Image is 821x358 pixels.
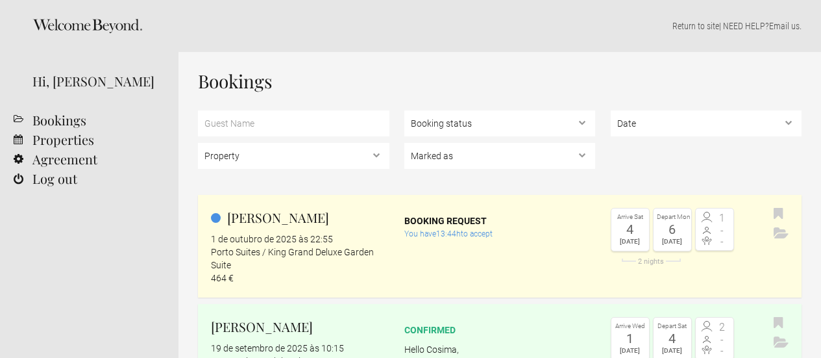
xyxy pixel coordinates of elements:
div: 4 [657,332,688,345]
div: Hi, [PERSON_NAME] [32,71,159,91]
div: Booking request [404,214,596,227]
div: 6 [657,223,688,236]
button: Archive [770,224,792,244]
span: - [715,335,730,345]
span: - [715,225,730,236]
button: Archive [770,333,792,353]
flynt-date-display: 1 de outubro de 2025 às 22:55 [211,234,333,244]
div: [DATE] [615,345,646,357]
div: 4 [615,223,646,236]
div: [DATE] [657,345,688,357]
flynt-currency: 464 € [211,273,234,283]
button: Bookmark [770,314,787,333]
h1: Bookings [198,71,802,91]
div: Depart Sat [657,321,688,332]
div: [DATE] [657,236,688,248]
p: | NEED HELP? . [198,19,802,32]
span: - [715,346,730,356]
select: , [611,110,802,136]
div: 1 [615,332,646,345]
button: Bookmark [770,205,787,224]
h2: [PERSON_NAME] [211,208,389,227]
div: 2 nights [611,258,692,265]
div: Arrive Wed [615,321,646,332]
flynt-date-display: 19 de setembro de 2025 às 10:15 [211,343,344,353]
select: , , [404,110,596,136]
div: Arrive Sat [615,212,646,223]
div: confirmed [404,324,596,337]
span: - [715,237,730,247]
a: Email us [769,21,800,31]
div: Porto Suites / King Grand Deluxe Garden Suite [211,246,389,272]
h2: [PERSON_NAME] [211,317,389,337]
div: Depart Mon [657,212,688,223]
flynt-countdown: 13:44h [436,229,461,238]
div: You have to accept [404,227,596,240]
a: Return to site [672,21,719,31]
span: 1 [715,213,730,224]
select: , , , [404,143,596,169]
input: Guest Name [198,110,389,136]
span: 2 [715,322,730,333]
a: [PERSON_NAME] 1 de outubro de 2025 às 22:55 Porto Suites / King Grand Deluxe Garden Suite 464 € B... [198,195,802,298]
div: [DATE] [615,236,646,248]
